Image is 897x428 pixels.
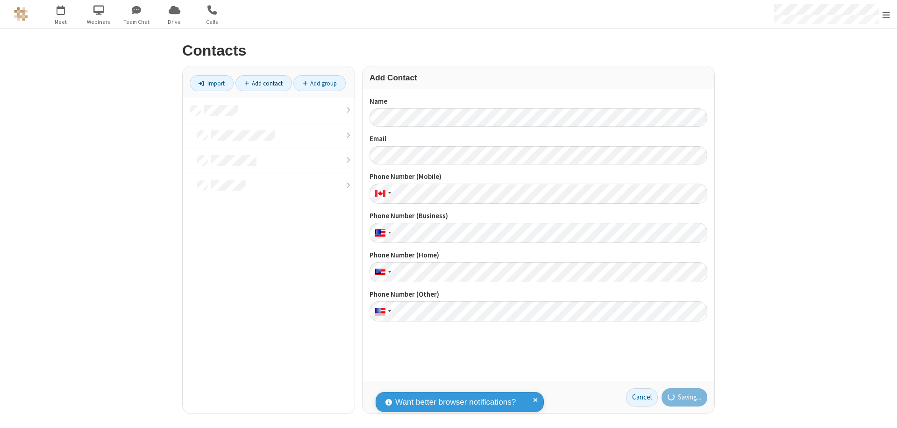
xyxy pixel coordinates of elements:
[81,18,116,26] span: Webinars
[395,396,516,408] span: Want better browser notifications?
[43,18,78,26] span: Meet
[370,171,707,182] label: Phone Number (Mobile)
[370,250,707,261] label: Phone Number (Home)
[370,223,394,243] div: United States: + 1
[370,301,394,321] div: United States: + 1
[370,262,394,282] div: United States: + 1
[293,75,346,91] a: Add group
[195,18,230,26] span: Calls
[370,134,707,144] label: Email
[157,18,192,26] span: Drive
[370,73,707,82] h3: Add Contact
[235,75,292,91] a: Add contact
[370,184,394,204] div: Canada: + 1
[370,211,707,221] label: Phone Number (Business)
[626,388,658,407] a: Cancel
[662,388,708,407] button: Saving...
[182,43,715,59] h2: Contacts
[678,392,701,403] span: Saving...
[119,18,154,26] span: Team Chat
[370,289,707,300] label: Phone Number (Other)
[190,75,234,91] a: Import
[14,7,28,21] img: QA Selenium DO NOT DELETE OR CHANGE
[370,96,707,107] label: Name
